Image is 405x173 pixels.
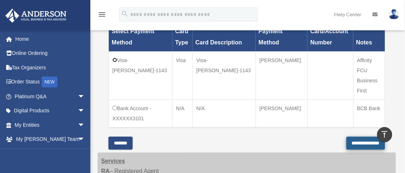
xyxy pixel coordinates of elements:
[172,11,193,52] th: Card Type
[256,52,307,100] td: [PERSON_NAME]
[78,118,92,133] span: arrow_drop_down
[256,100,307,128] td: [PERSON_NAME]
[101,158,125,164] strong: Services
[5,132,96,147] a: My [PERSON_NAME] Teamarrow_drop_down
[377,127,392,142] a: vertical_align_top
[78,104,92,118] span: arrow_drop_down
[193,11,256,52] th: Card Description
[5,118,96,132] a: My Entitiesarrow_drop_down
[42,77,57,87] div: NEW
[5,104,96,118] a: Digital Productsarrow_drop_down
[109,52,172,100] td: Visa-[PERSON_NAME]-1143
[172,100,193,128] td: N/A
[78,132,92,147] span: arrow_drop_down
[307,11,353,52] th: Card/Account Number
[121,10,129,18] i: search
[353,100,385,128] td: BCB Bank
[5,75,96,90] a: Order StatusNEW
[5,60,96,75] a: Tax Organizers
[98,10,106,19] i: menu
[3,9,69,23] img: Anderson Advisors Platinum Portal
[109,11,172,52] th: Select Payment Method
[5,89,96,104] a: Platinum Q&Aarrow_drop_down
[98,13,106,19] a: menu
[172,52,193,100] td: Visa
[256,11,307,52] th: Name on Payment Method
[193,100,256,128] td: N/A
[389,9,400,20] img: User Pic
[193,52,256,100] td: Visa-[PERSON_NAME]-1143
[78,146,92,161] span: arrow_drop_down
[5,146,96,161] a: My Documentsarrow_drop_down
[353,52,385,100] td: Affinity FCU Business First
[5,32,96,46] a: Home
[109,100,172,128] td: Bank Account - XXXXXX3101
[5,46,96,61] a: Online Ordering
[78,89,92,104] span: arrow_drop_down
[353,11,385,52] th: Notes
[380,130,389,139] i: vertical_align_top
